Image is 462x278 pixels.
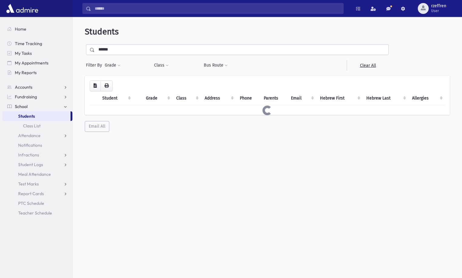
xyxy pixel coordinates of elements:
th: Address [201,91,236,105]
a: Time Tracking [2,39,72,48]
th: Phone [236,91,260,105]
img: AdmirePro [5,2,40,15]
button: Email All [85,121,109,132]
span: Attendance [18,133,41,138]
span: User [431,8,446,13]
span: Students [18,113,35,119]
a: Report Cards [2,189,72,198]
th: Grade [142,91,172,105]
a: Notifications [2,140,72,150]
a: Teacher Schedule [2,208,72,218]
span: Accounts [15,84,32,90]
span: Filter By [86,62,104,68]
a: School [2,102,72,111]
span: Home [15,26,26,32]
span: Notifications [18,142,42,148]
a: Accounts [2,82,72,92]
span: Teacher Schedule [18,210,52,216]
button: Class [154,60,169,71]
a: Home [2,24,72,34]
input: Search [91,3,343,14]
a: My Appointments [2,58,72,68]
span: My Appointments [15,60,48,66]
a: Students [2,111,71,121]
th: Class [173,91,201,105]
span: Student Logs [18,162,43,167]
span: Time Tracking [15,41,42,46]
a: Infractions [2,150,72,160]
a: Meal Attendance [2,169,72,179]
a: My Tasks [2,48,72,58]
th: Allergies [408,91,445,105]
span: rzeffren [431,4,446,8]
span: Test Marks [18,181,39,187]
button: Print [101,80,113,91]
span: Meal Attendance [18,172,51,177]
span: Report Cards [18,191,44,196]
th: Parents [260,91,287,105]
button: CSV [90,80,101,91]
th: Email [287,91,316,105]
button: Grade [104,60,121,71]
a: Fundraising [2,92,72,102]
th: Student [99,91,133,105]
a: Clear All [347,60,389,71]
span: Students [85,27,119,37]
span: Infractions [18,152,39,158]
span: School [15,104,28,109]
span: My Reports [15,70,37,75]
span: PTC Schedule [18,201,44,206]
a: My Reports [2,68,72,77]
span: Fundraising [15,94,37,100]
a: Test Marks [2,179,72,189]
a: Student Logs [2,160,72,169]
a: PTC Schedule [2,198,72,208]
th: Hebrew First [316,91,363,105]
a: Class List [2,121,72,131]
th: Hebrew Last [363,91,409,105]
button: Bus Route [203,60,228,71]
a: Attendance [2,131,72,140]
span: My Tasks [15,51,32,56]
